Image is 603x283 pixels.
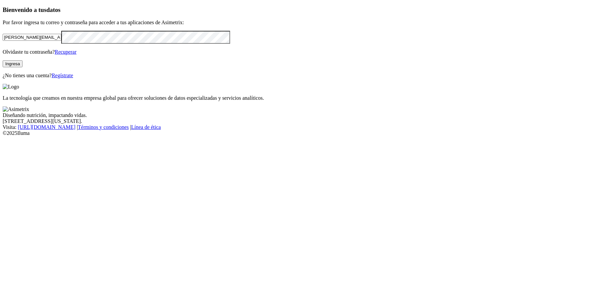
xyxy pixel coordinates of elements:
a: [URL][DOMAIN_NAME] [18,124,75,130]
div: © 2025 Iluma [3,130,600,136]
div: Diseñando nutrición, impactando vidas. [3,112,600,118]
p: La tecnología que creamos en nuestra empresa global para ofrecer soluciones de datos especializad... [3,95,600,101]
img: Logo [3,84,19,90]
a: Términos y condiciones [78,124,129,130]
img: Asimetrix [3,106,29,112]
button: Ingresa [3,60,23,67]
span: datos [46,6,61,13]
div: [STREET_ADDRESS][US_STATE]. [3,118,600,124]
div: Visita : | | [3,124,600,130]
a: Recuperar [55,49,76,55]
a: Regístrate [52,73,73,78]
a: Línea de ética [131,124,161,130]
input: Tu correo [3,34,61,41]
h3: Bienvenido a tus [3,6,600,14]
p: ¿No tienes una cuenta? [3,73,600,79]
p: Por favor ingresa tu correo y contraseña para acceder a tus aplicaciones de Asimetrix: [3,20,600,26]
p: Olvidaste tu contraseña? [3,49,600,55]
